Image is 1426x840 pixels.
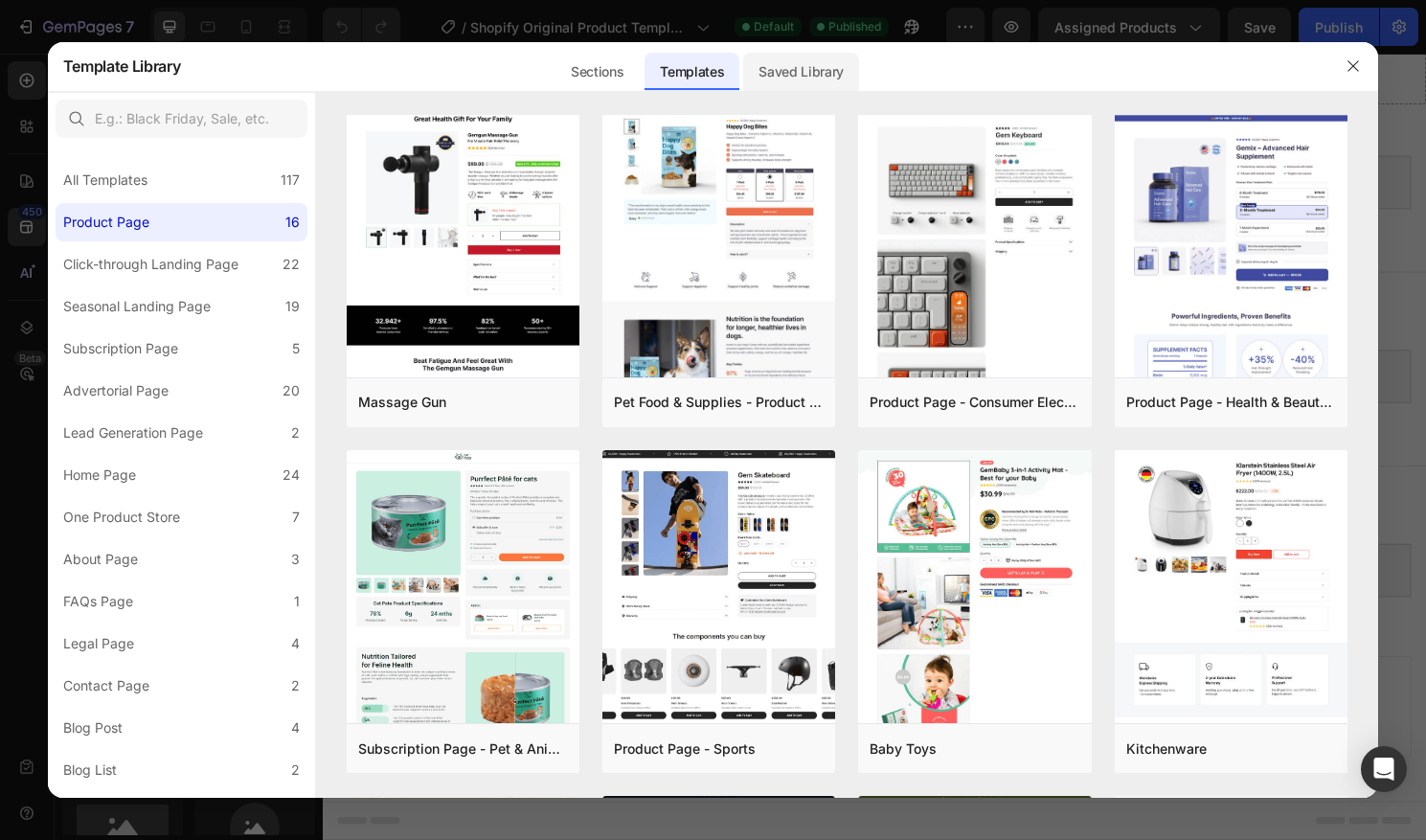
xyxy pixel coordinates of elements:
[870,391,1079,414] div: Product Page - Consumer Electronics - Keyboard
[283,379,300,402] div: 20
[519,660,620,680] div: Generate layout
[494,527,686,550] span: Shopify section: recently-viewed
[291,716,300,739] div: 4
[359,684,490,701] span: inspired by CRO experts
[1126,391,1336,414] div: Product Page - Health & Beauty - Hair Supplement
[645,684,787,701] span: then drag & drop elements
[63,548,138,571] div: About Page
[63,590,133,613] div: FAQs Page
[614,391,824,414] div: Pet Food & Supplies - Product Page with Bundle
[369,660,485,680] div: Choose templates
[516,684,619,701] span: from URL or image
[63,716,123,739] div: Blog Post
[281,169,300,192] div: 117
[63,169,147,192] div: All Templates
[645,53,739,91] div: Templates
[63,759,117,782] div: Blog List
[285,295,300,318] div: 19
[743,53,859,91] div: Saved Library
[291,421,300,444] div: 2
[555,53,639,91] div: Sections
[285,211,300,234] div: 16
[483,123,696,146] span: Shopify section: product-information
[614,738,756,761] div: Product Page - Sports
[1126,738,1207,761] div: Kitchenware
[63,337,178,360] div: Subscription Page
[63,379,169,402] div: Advertorial Page
[56,100,307,138] input: E.g.: Black Friday, Sale, etc.
[291,759,300,782] div: 2
[63,674,149,697] div: Contact Page
[530,617,621,637] span: Add section
[294,590,300,613] div: 1
[358,738,568,761] div: Subscription Page - Pet & Animals - Gem Cat Food - Style 4
[291,632,300,655] div: 4
[292,337,300,360] div: 5
[870,738,937,761] div: Baby Toys
[63,295,211,318] div: Seasonal Landing Page
[63,632,134,655] div: Legal Page
[535,16,637,32] div: Drop element here
[1361,746,1407,792] div: Open Intercom Messenger
[63,464,136,487] div: Home Page
[283,464,300,487] div: 24
[63,421,203,444] div: Lead Generation Page
[283,253,300,276] div: 22
[63,253,238,276] div: Click-through Landing Page
[63,506,180,529] div: One Product Store
[63,211,149,234] div: Product Page
[291,674,300,697] div: 2
[63,41,181,91] h2: Template Library
[659,660,776,680] div: Add blank section
[291,548,300,571] div: 3
[358,391,446,414] div: Massage Gun
[463,325,716,348] span: Shopify section: product-recommendations
[292,506,300,529] div: 7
